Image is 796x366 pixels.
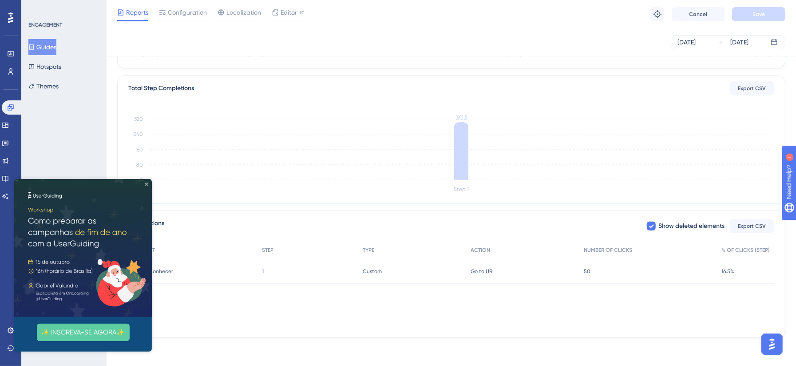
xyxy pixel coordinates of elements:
tspan: 240 [134,131,143,138]
button: Cancel [672,7,725,21]
button: Export CSV [730,81,774,95]
span: Custom [363,268,382,275]
button: Save [732,7,785,21]
span: STEP [262,247,273,254]
div: Total Step Completions [128,83,194,94]
span: TYPE [363,247,374,254]
span: Export CSV [738,85,766,92]
span: Export CSV [738,223,766,230]
span: Configuration [168,7,207,18]
button: ✨ INSCREVA-SE AGORA✨ [23,145,115,162]
span: ACTION [471,247,490,254]
span: Save [752,11,765,18]
tspan: 303 [455,113,467,122]
span: Need Help? [21,2,55,13]
span: Cancel [689,11,708,18]
button: Themes [28,78,59,94]
tspan: 80 [136,162,143,168]
span: % OF CLICKS (STEP) [721,247,770,254]
iframe: UserGuiding AI Assistant Launcher [759,331,785,358]
span: 16.5% [721,268,734,275]
span: Editor [281,7,297,18]
button: Guides [28,39,56,55]
span: Quero conhecer [133,268,173,275]
tspan: Step 1 [454,187,469,193]
tspan: 160 [135,147,143,153]
tspan: [DATE] [507,52,522,58]
span: Localization [226,7,261,18]
div: [DATE] [677,37,696,48]
button: Hotspots [28,59,61,75]
span: 1 [262,268,264,275]
tspan: [DATE] [143,52,158,58]
div: 1 [62,4,64,12]
div: ENGAGEMENT [28,21,62,28]
tspan: [DATE] [756,52,771,58]
tspan: [DATE] [248,52,263,58]
tspan: 320 [134,116,143,122]
span: 50 [584,268,591,275]
span: NUMBER OF CLICKS [584,247,633,254]
span: Reports [126,7,148,18]
div: Close Preview [131,4,134,7]
span: Show deleted elements [658,221,725,231]
span: Go to URL [471,268,495,275]
div: [DATE] [730,37,748,48]
tspan: 0 [139,177,143,183]
button: Export CSV [730,219,774,233]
